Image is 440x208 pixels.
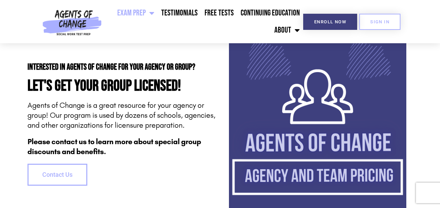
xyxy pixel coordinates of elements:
[27,137,201,156] b: Please contact us to learn more about special group discounts and benefits.
[303,14,357,30] a: Enroll Now
[314,20,346,24] span: Enroll Now
[114,4,158,22] a: Exam Prep
[104,4,303,39] nav: Menu
[370,20,389,24] span: SIGN IN
[201,4,237,22] a: Free Tests
[27,78,217,94] h2: Let's Get Your Group Licensed!
[27,164,87,186] a: Contact Us
[359,14,400,30] a: SIGN IN
[27,63,217,71] h3: Interested in Agents of Change for Your Agency or Group?
[42,172,73,178] span: Contact Us
[27,101,217,130] p: Agents of Change is a great resource for your agency or group! Our program is used by dozens of s...
[271,22,303,39] a: About
[158,4,201,22] a: Testimonials
[237,4,303,22] a: Continuing Education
